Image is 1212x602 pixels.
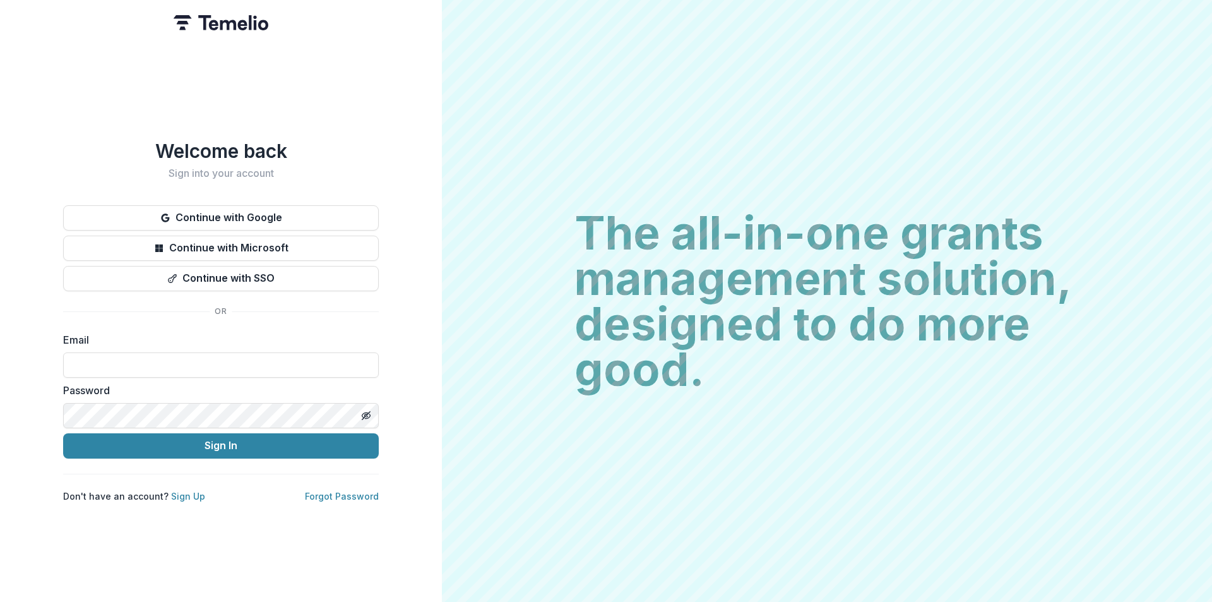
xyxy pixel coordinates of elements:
h1: Welcome back [63,140,379,162]
a: Forgot Password [305,491,379,502]
label: Password [63,383,371,398]
h2: Sign into your account [63,167,379,179]
button: Continue with Google [63,205,379,231]
button: Continue with SSO [63,266,379,291]
p: Don't have an account? [63,490,205,503]
a: Sign Up [171,491,205,502]
button: Toggle password visibility [356,406,376,426]
button: Continue with Microsoft [63,236,379,261]
img: Temelio [174,15,268,30]
button: Sign In [63,433,379,459]
label: Email [63,332,371,347]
